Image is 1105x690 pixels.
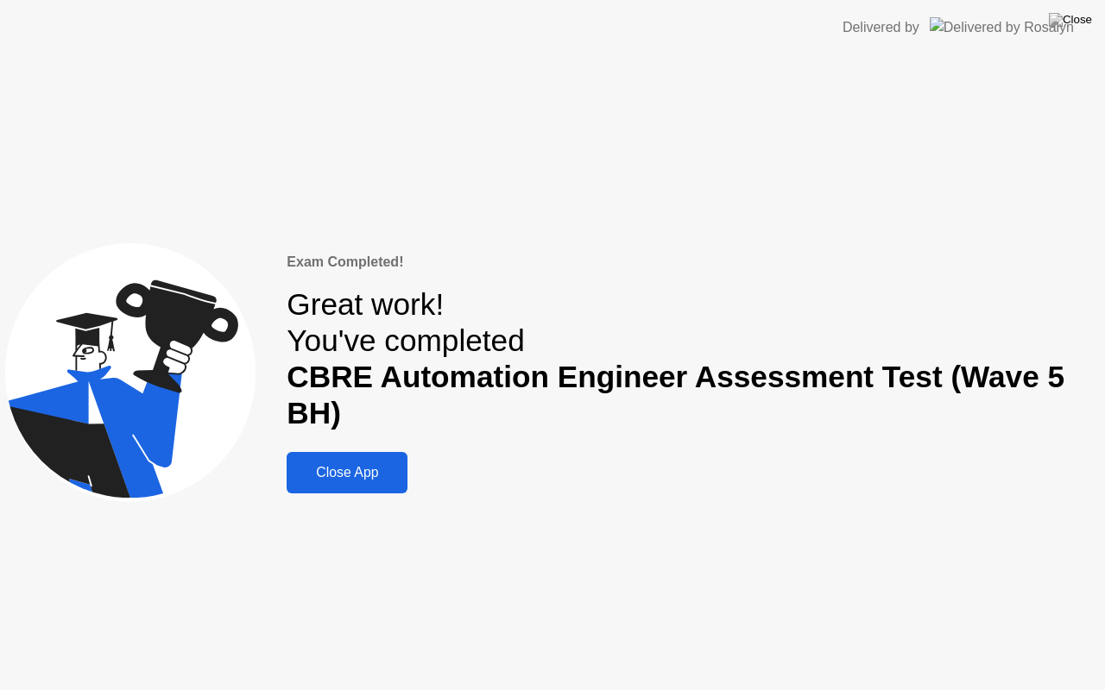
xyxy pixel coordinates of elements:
div: Close App [292,465,402,480]
div: Great work! You've completed [287,286,1100,432]
img: Close [1049,13,1092,27]
div: Exam Completed! [287,252,1100,273]
img: Delivered by Rosalyn [930,17,1074,37]
b: CBRE Automation Engineer Assessment Test (Wave 5 BH) [287,360,1064,430]
button: Close App [287,452,407,493]
div: Delivered by [843,17,919,38]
